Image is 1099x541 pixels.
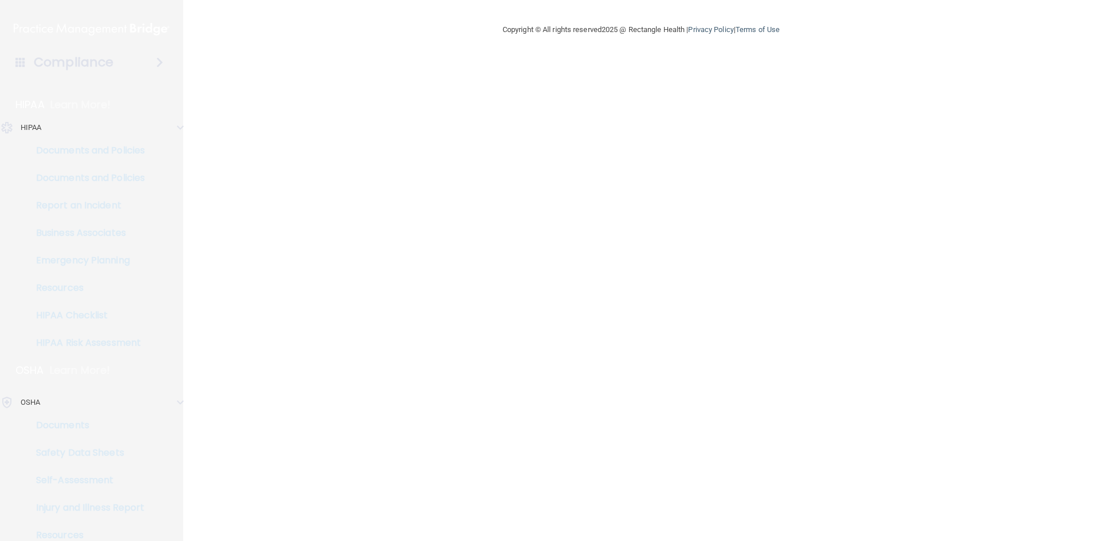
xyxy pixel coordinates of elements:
[7,447,164,459] p: Safety Data Sheets
[7,475,164,486] p: Self-Assessment
[688,25,733,34] a: Privacy Policy
[7,255,164,266] p: Emergency Planning
[7,227,164,239] p: Business Associates
[50,364,110,377] p: Learn More!
[7,145,164,156] p: Documents and Policies
[7,200,164,211] p: Report an Incident
[14,18,169,41] img: PMB logo
[15,98,45,112] p: HIPAA
[432,11,850,48] div: Copyright © All rights reserved 2025 @ Rectangle Health | |
[50,98,111,112] p: Learn More!
[7,337,164,349] p: HIPAA Risk Assessment
[7,530,164,541] p: Resources
[21,396,40,409] p: OSHA
[34,54,113,70] h4: Compliance
[7,172,164,184] p: Documents and Policies
[736,25,780,34] a: Terms of Use
[7,282,164,294] p: Resources
[7,502,164,514] p: Injury and Illness Report
[7,420,164,431] p: Documents
[7,310,164,321] p: HIPAA Checklist
[21,121,42,135] p: HIPAA
[15,364,44,377] p: OSHA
